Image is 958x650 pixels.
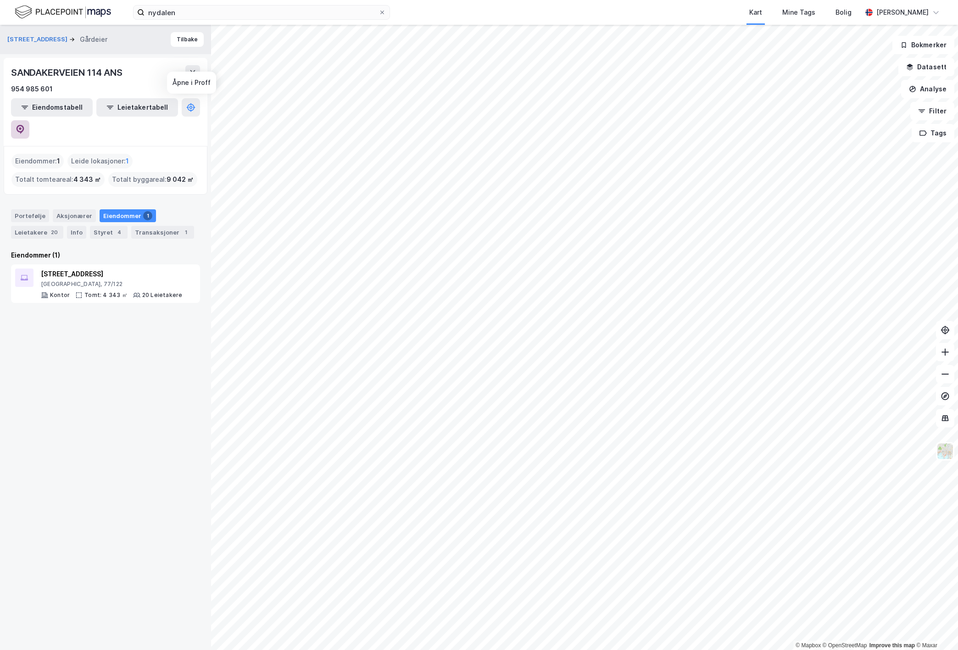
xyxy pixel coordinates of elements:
[912,124,954,142] button: Tags
[782,7,815,18] div: Mine Tags
[912,606,958,650] iframe: Chat Widget
[145,6,379,19] input: Søk på adresse, matrikkel, gårdeiere, leietakere eller personer
[910,102,954,120] button: Filter
[11,209,49,222] div: Portefølje
[41,269,182,280] div: [STREET_ADDRESS]
[80,34,107,45] div: Gårdeier
[126,156,129,167] span: 1
[143,211,152,220] div: 1
[142,291,183,299] div: 20 Leietakere
[131,226,194,239] div: Transaksjoner
[115,228,124,237] div: 4
[96,98,178,117] button: Leietakertabell
[108,172,197,187] div: Totalt byggareal :
[7,35,69,44] button: [STREET_ADDRESS]
[11,172,105,187] div: Totalt tomteareal :
[936,443,954,460] img: Z
[11,250,200,261] div: Eiendommer (1)
[53,209,96,222] div: Aksjonærer
[796,642,821,649] a: Mapbox
[41,280,182,288] div: [GEOGRAPHIC_DATA], 77/122
[15,4,111,20] img: logo.f888ab2527a4732fd821a326f86c7f29.svg
[11,65,124,80] div: SANDAKERVEIEN 114 ANS
[73,174,101,185] span: 4 343 ㎡
[84,291,128,299] div: Tomt: 4 343 ㎡
[100,209,156,222] div: Eiendommer
[49,228,60,237] div: 20
[898,58,954,76] button: Datasett
[67,226,86,239] div: Info
[181,228,190,237] div: 1
[50,291,70,299] div: Kontor
[11,84,53,95] div: 954 985 601
[892,36,954,54] button: Bokmerker
[11,154,64,168] div: Eiendommer :
[11,226,63,239] div: Leietakere
[823,642,867,649] a: OpenStreetMap
[869,642,915,649] a: Improve this map
[171,32,204,47] button: Tilbake
[167,174,194,185] span: 9 042 ㎡
[11,98,93,117] button: Eiendomstabell
[835,7,852,18] div: Bolig
[90,226,128,239] div: Styret
[749,7,762,18] div: Kart
[57,156,60,167] span: 1
[901,80,954,98] button: Analyse
[876,7,929,18] div: [PERSON_NAME]
[67,154,133,168] div: Leide lokasjoner :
